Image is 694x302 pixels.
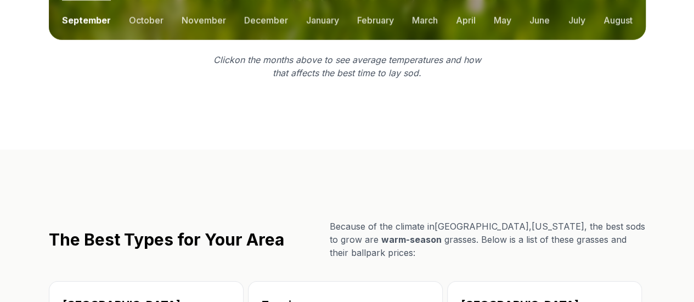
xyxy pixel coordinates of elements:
[207,53,488,79] p: Click on the months above to see average temperatures and how that affects the best time to lay sod.
[49,230,284,249] h2: The Best Types for Your Area
[330,220,646,259] p: Because of the climate in [GEOGRAPHIC_DATA] , [US_STATE] , the best sods to grow are grasses. Bel...
[381,234,442,245] span: warm-season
